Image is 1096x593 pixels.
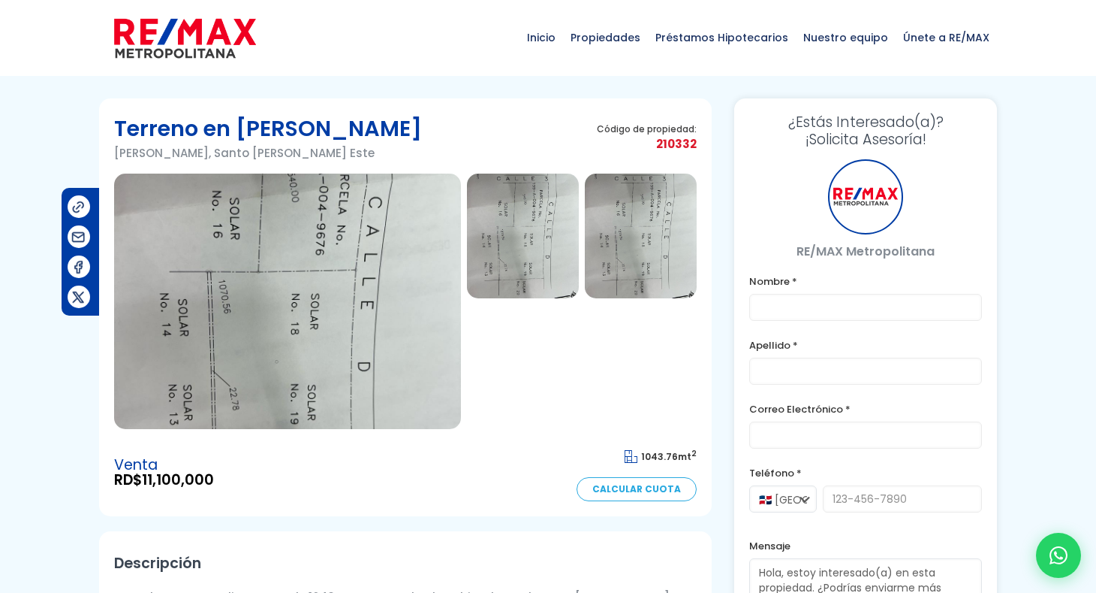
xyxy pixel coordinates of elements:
span: mt [625,450,697,463]
input: 123-456-7890 [823,486,982,513]
h1: Terreno en [PERSON_NAME] [114,113,422,144]
span: Propiedades [563,15,648,60]
p: [PERSON_NAME], Santo [PERSON_NAME] Este [114,144,422,162]
label: Apellido * [749,336,982,355]
p: RE/MAX Metropolitana [749,242,982,261]
label: Mensaje [749,537,982,555]
span: Venta [114,458,214,473]
img: Compartir [71,229,86,245]
span: Nuestro equipo [796,15,896,60]
img: Terreno en Luz María [585,174,697,298]
span: Únete a RE/MAX [896,15,997,60]
img: Terreno en Luz María [114,174,461,429]
span: 11,100,000 [142,470,214,490]
img: Compartir [71,289,86,305]
img: Compartir [71,199,86,215]
div: RE/MAX Metropolitana [828,159,903,234]
h2: Descripción [114,546,697,580]
h3: ¡Solicita Asesoría! [749,113,982,148]
span: Código de propiedad: [597,123,697,135]
span: 1043.76 [641,450,678,463]
span: Préstamos Hipotecarios [648,15,796,60]
img: Compartir [71,259,86,275]
span: ¿Estás Interesado(a)? [749,113,982,131]
label: Correo Electrónico * [749,400,982,419]
img: Terreno en Luz María [467,174,579,298]
sup: 2 [691,448,697,459]
label: Teléfono * [749,464,982,483]
span: 210332 [597,135,697,153]
span: RD$ [114,473,214,488]
a: Calcular Cuota [577,477,697,501]
label: Nombre * [749,272,982,291]
span: Inicio [519,15,563,60]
